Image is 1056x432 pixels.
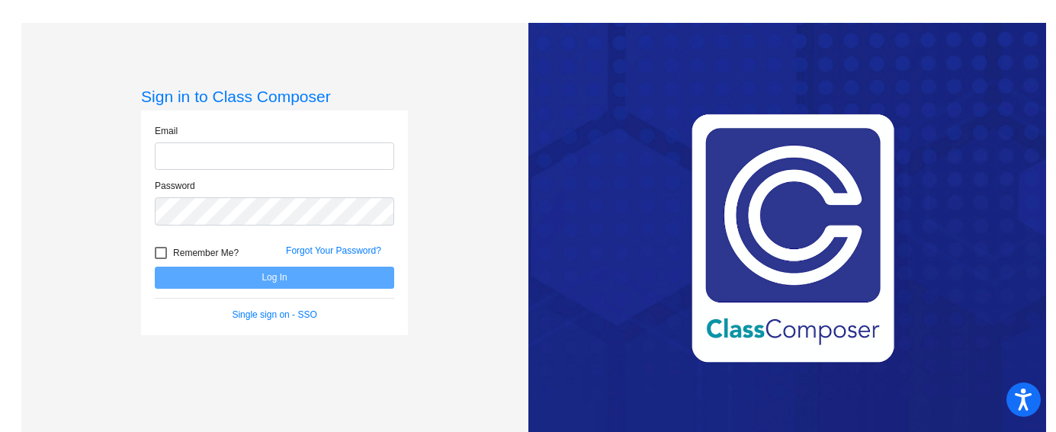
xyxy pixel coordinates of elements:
[155,124,178,138] label: Email
[173,244,239,262] span: Remember Me?
[141,87,408,106] h3: Sign in to Class Composer
[286,245,381,256] a: Forgot Your Password?
[232,309,316,320] a: Single sign on - SSO
[155,179,195,193] label: Password
[155,267,394,289] button: Log In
